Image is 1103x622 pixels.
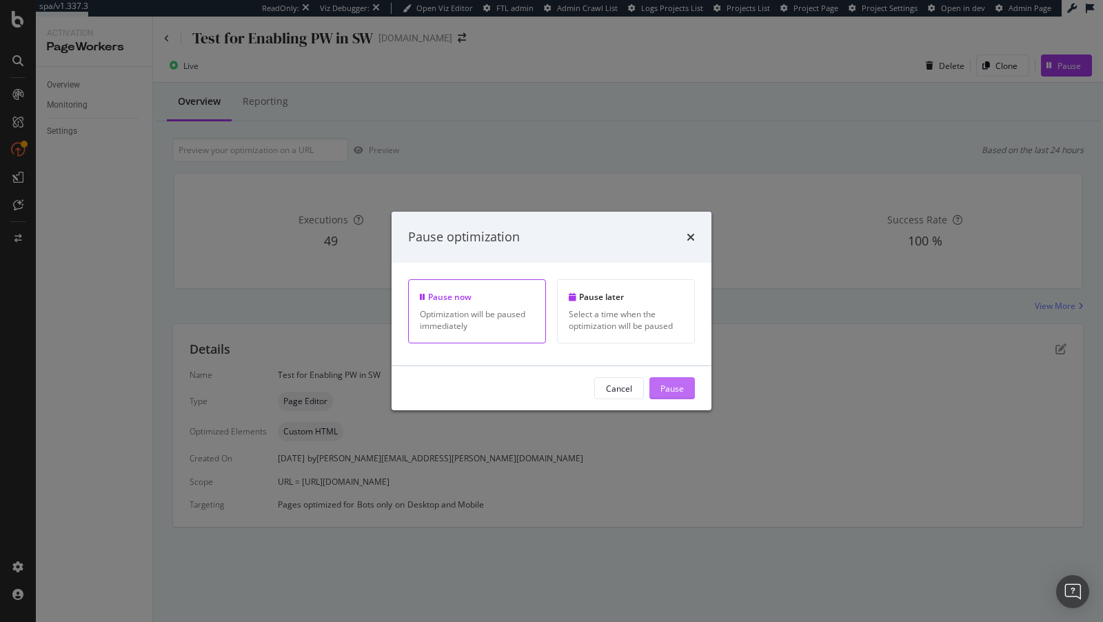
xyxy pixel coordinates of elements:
button: Cancel [594,377,644,399]
div: times [687,228,695,246]
div: modal [392,212,711,410]
div: Pause optimization [408,228,520,246]
div: Pause later [569,291,683,303]
div: Pause [660,382,684,394]
div: Cancel [606,382,632,394]
div: Optimization will be paused immediately [420,308,534,332]
button: Pause [649,377,695,399]
div: Select a time when the optimization will be paused [569,308,683,332]
div: Open Intercom Messenger [1056,575,1089,608]
div: Pause now [420,291,534,303]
